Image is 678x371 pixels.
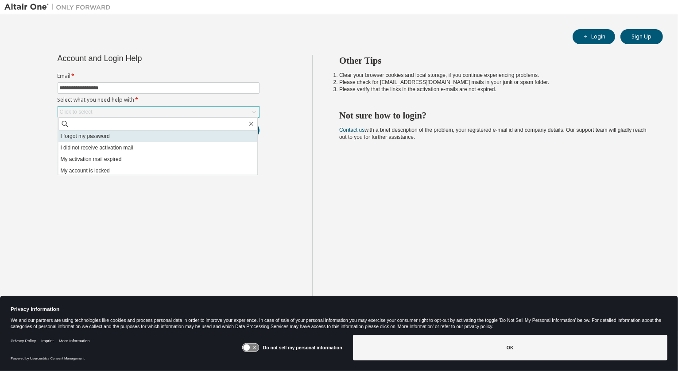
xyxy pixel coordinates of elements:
[58,73,260,80] label: Email
[573,29,615,44] button: Login
[339,110,647,121] h2: Not sure how to login?
[339,79,647,86] li: Please check for [EMAIL_ADDRESS][DOMAIN_NAME] mails in your junk or spam folder.
[339,127,364,133] a: Contact us
[58,130,257,142] li: I forgot my password
[339,72,647,79] li: Clear your browser cookies and local storage, if you continue experiencing problems.
[620,29,663,44] button: Sign Up
[339,55,647,66] h2: Other Tips
[60,108,93,115] div: Click to select
[339,127,647,140] span: with a brief description of the problem, your registered e-mail id and company details. Our suppo...
[58,55,219,62] div: Account and Login Help
[58,107,259,117] div: Click to select
[58,96,260,103] label: Select what you need help with
[339,86,647,93] li: Please verify that the links in the activation e-mails are not expired.
[4,3,115,11] img: Altair One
